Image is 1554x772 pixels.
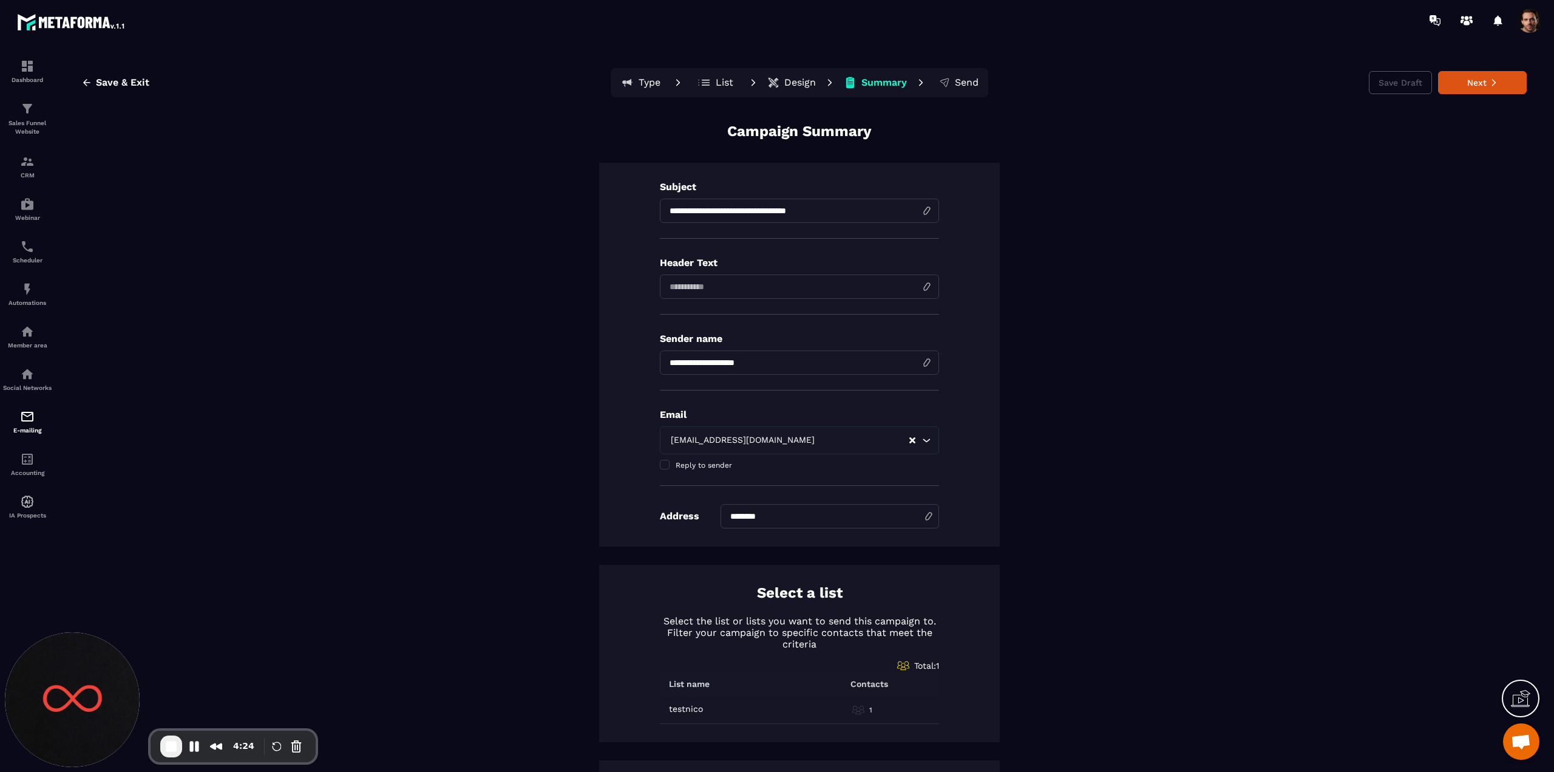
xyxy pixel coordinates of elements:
[20,409,35,424] img: email
[660,181,939,193] p: Subject
[20,367,35,381] img: social-network
[817,434,908,447] input: Search for option
[20,101,35,116] img: formation
[660,426,939,454] div: Search for option
[3,230,52,273] a: schedulerschedulerScheduler
[660,510,699,522] p: Address
[639,77,660,89] p: Type
[20,494,35,509] img: automations
[676,461,732,470] span: Reply to sender
[3,400,52,443] a: emailemailE-mailing
[669,679,710,689] p: List name
[3,172,52,179] p: CRM
[764,70,819,95] button: Design
[3,342,52,349] p: Member area
[96,77,149,89] span: Save & Exit
[727,121,872,142] p: Campaign Summary
[660,615,939,627] p: Select the list or lists you want to send this campaign to.
[861,77,907,89] p: Summary
[668,434,817,447] span: [EMAIL_ADDRESS][DOMAIN_NAME]
[20,452,35,466] img: accountant
[3,443,52,485] a: accountantaccountantAccounting
[931,70,986,95] button: Send
[3,470,52,476] p: Accounting
[3,299,52,306] p: Automations
[784,77,816,89] p: Design
[3,119,52,136] p: Sales Funnel Website
[20,239,35,254] img: scheduler
[840,70,911,95] button: Summary
[660,409,939,420] p: Email
[660,257,939,268] p: Header Text
[3,188,52,230] a: automationsautomationsWebinar
[20,59,35,73] img: formation
[3,77,52,83] p: Dashboard
[914,661,939,671] span: Total: 1
[909,436,915,445] button: Clear Selected
[3,50,52,92] a: formationformationDashboard
[3,92,52,145] a: formationformationSales Funnel Website
[869,705,872,715] p: 1
[688,70,743,95] button: List
[1438,71,1527,94] button: Next
[3,273,52,315] a: automationsautomationsAutomations
[20,282,35,296] img: automations
[669,704,703,714] p: testnico
[3,257,52,264] p: Scheduler
[757,583,843,603] p: Select a list
[20,154,35,169] img: formation
[955,77,979,89] p: Send
[716,77,733,89] p: List
[3,358,52,400] a: social-networksocial-networkSocial Networks
[3,427,52,434] p: E-mailing
[72,72,158,94] button: Save & Exit
[3,512,52,519] p: IA Prospects
[3,315,52,358] a: automationsautomationsMember area
[850,679,888,689] p: Contacts
[3,214,52,221] p: Webinar
[660,333,939,344] p: Sender name
[3,145,52,188] a: formationformationCRM
[1503,723,1539,760] div: Open chat
[20,197,35,211] img: automations
[3,384,52,391] p: Social Networks
[17,11,126,33] img: logo
[20,324,35,339] img: automations
[660,627,939,650] p: Filter your campaign to specific contacts that meet the criteria
[613,70,668,95] button: Type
